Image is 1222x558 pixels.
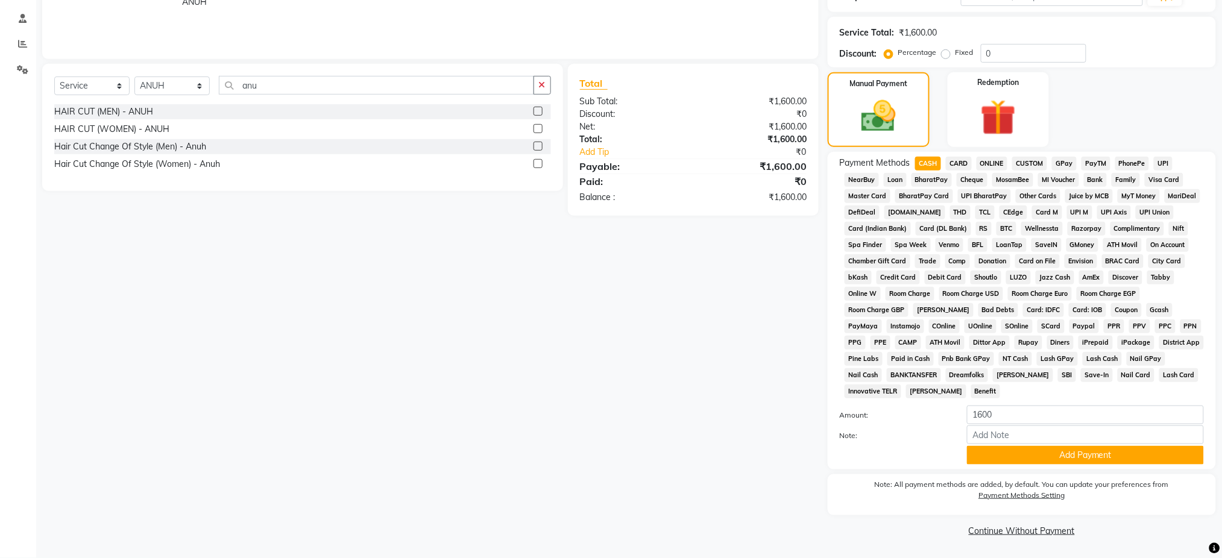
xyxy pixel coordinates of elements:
span: ATH Movil [926,336,965,350]
span: Master Card [845,189,890,203]
span: Card (Indian Bank) [845,222,911,236]
span: Online W [845,287,881,301]
div: Discount: [840,48,877,60]
span: Card: IOB [1069,303,1106,317]
span: [PERSON_NAME] [913,303,974,317]
span: THD [950,205,971,219]
span: Shoutlo [971,271,1001,284]
span: Complimentary [1110,222,1165,236]
div: ₹1,600.00 [693,121,816,133]
input: Add Note [967,425,1204,444]
span: On Account [1147,238,1189,252]
span: CUSTOM [1012,157,1047,171]
input: Amount [967,406,1204,424]
label: Note: [831,430,958,441]
span: Paid in Cash [887,352,934,366]
span: TCL [975,205,995,219]
span: Cheque [957,173,987,187]
span: CEdge [1000,205,1027,219]
span: Card (DL Bank) [916,222,971,236]
div: HAIR CUT (WOMEN) - ANUH [54,123,169,136]
span: Loan [884,173,907,187]
span: Spa Week [891,238,931,252]
span: Rupay [1015,336,1042,350]
span: iPrepaid [1079,336,1113,350]
span: AmEx [1079,271,1104,284]
span: Jazz Cash [1036,271,1074,284]
span: [DOMAIN_NAME] [884,205,945,219]
div: Balance : [571,191,693,204]
div: Payable: [571,159,693,174]
span: PPG [845,336,866,350]
span: COnline [929,319,960,333]
span: Room Charge EGP [1077,287,1140,301]
label: Fixed [956,47,974,58]
span: PPC [1155,319,1176,333]
div: ₹1,600.00 [693,133,816,146]
span: BharatPay [912,173,953,187]
div: ₹0 [693,174,816,189]
span: UOnline [965,319,997,333]
label: Percentage [898,47,937,58]
span: Lash Cash [1083,352,1122,366]
span: Nail Cash [845,368,882,382]
input: Search or Scan [219,76,534,95]
div: Service Total: [840,27,895,39]
span: UPI Union [1136,205,1174,219]
div: HAIR CUT (MEN) - ANUH [54,105,153,118]
span: Juice by MCB [1065,189,1113,203]
div: ₹0 [693,108,816,121]
span: Comp [945,254,971,268]
span: Pine Labs [845,352,883,366]
img: _gift.svg [969,95,1027,140]
span: Total [580,77,608,90]
label: Redemption [977,77,1019,88]
span: SCard [1038,319,1065,333]
span: ONLINE [977,157,1008,171]
span: Room Charge GBP [845,303,909,317]
span: District App [1159,336,1204,350]
span: CAMP [895,336,922,350]
span: Family [1112,173,1140,187]
span: Room Charge USD [939,287,1004,301]
label: Amount: [831,410,958,421]
span: Other Cards [1016,189,1060,203]
span: GMoney [1066,238,1099,252]
span: Razorpay [1068,222,1106,236]
span: Trade [915,254,940,268]
span: PPN [1180,319,1202,333]
span: Visa Card [1145,173,1183,187]
span: SBI [1058,368,1076,382]
button: Add Payment [967,446,1204,465]
span: Save-In [1081,368,1113,382]
div: Sub Total: [571,95,693,108]
span: UPI M [1067,205,1093,219]
span: BANKTANSFER [887,368,941,382]
span: Card M [1032,205,1062,219]
span: Venmo [936,238,964,252]
span: Paypal [1069,319,1100,333]
label: Manual Payment [849,78,907,89]
span: Card on File [1015,254,1060,268]
span: NearBuy [845,173,879,187]
span: Envision [1065,254,1097,268]
span: Debit Card [925,271,966,284]
div: Hair Cut Change Of Style (Men) - Anuh [54,140,206,153]
div: ₹1,600.00 [693,159,816,174]
span: Card: IDFC [1023,303,1064,317]
div: ₹1,600.00 [899,27,937,39]
span: LoanTap [992,238,1027,252]
span: Credit Card [877,271,920,284]
span: Tabby [1147,271,1174,284]
div: ₹1,600.00 [693,191,816,204]
div: Total: [571,133,693,146]
span: BharatPay Card [895,189,953,203]
span: PayTM [1082,157,1110,171]
span: Discover [1109,271,1142,284]
span: UPI Axis [1097,205,1131,219]
span: Dittor App [969,336,1010,350]
span: ATH Movil [1103,238,1142,252]
span: Lash Card [1159,368,1198,382]
span: CARD [946,157,972,171]
span: [PERSON_NAME] [993,368,1053,382]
